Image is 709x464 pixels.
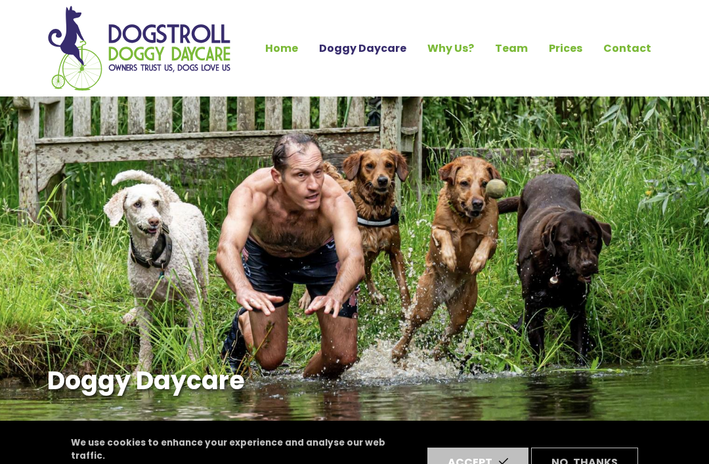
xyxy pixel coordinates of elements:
a: Home [255,37,309,60]
img: Home [47,5,231,91]
a: Contact [593,37,662,60]
a: Why Us? [417,37,484,60]
a: Prices [538,37,593,60]
a: Team [484,37,538,60]
strong: We use cookies to enhance your experience and analyse our web traffic. [71,436,385,462]
a: Doggy Daycare [309,37,417,60]
h1: Doggy Daycare [47,366,399,396]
